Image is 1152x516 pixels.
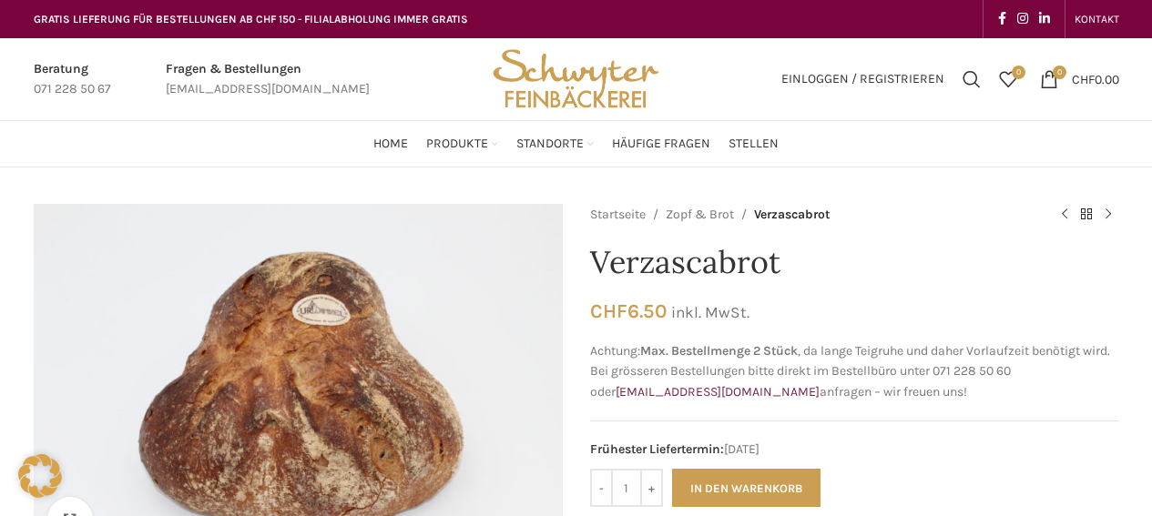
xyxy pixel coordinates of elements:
[616,384,820,400] a: [EMAIL_ADDRESS][DOMAIN_NAME]
[486,70,665,86] a: Site logo
[590,299,627,322] span: CHF
[729,126,779,162] a: Stellen
[590,205,646,225] a: Startseite
[486,38,665,120] img: Bäckerei Schwyter
[640,343,798,359] strong: Max. Bestellmenge 2 Stück
[993,6,1012,32] a: Facebook social link
[612,136,710,153] span: Häufige Fragen
[373,136,408,153] span: Home
[590,299,667,322] bdi: 6.50
[166,59,370,100] a: Infobox link
[1075,1,1119,37] a: KONTAKT
[516,126,594,162] a: Standorte
[590,440,1119,460] span: [DATE]
[1031,61,1128,97] a: 0 CHF0.00
[1097,204,1119,226] a: Next product
[590,244,1119,281] h1: Verzascabrot
[590,469,613,507] input: -
[754,205,830,225] span: Verzascabrot
[990,61,1026,97] a: 0
[953,61,990,97] a: Suchen
[34,13,468,25] span: GRATIS LIEFERUNG FÜR BESTELLUNGEN AB CHF 150 - FILIALABHOLUNG IMMER GRATIS
[612,126,710,162] a: Häufige Fragen
[1072,71,1095,86] span: CHF
[640,469,663,507] input: +
[590,441,724,457] span: Frühester Liefertermin:
[1012,6,1034,32] a: Instagram social link
[516,136,584,153] span: Standorte
[666,205,734,225] a: Zopf & Brot
[373,126,408,162] a: Home
[426,126,498,162] a: Produkte
[590,204,1035,226] nav: Breadcrumb
[613,469,640,507] input: Produktmenge
[25,126,1128,162] div: Main navigation
[781,73,944,86] span: Einloggen / Registrieren
[1072,71,1119,86] bdi: 0.00
[426,136,488,153] span: Produkte
[1034,6,1055,32] a: Linkedin social link
[590,341,1119,402] p: Achtung: , da lange Teigruhe und daher Vorlaufzeit benötigt wird. Bei grösseren Bestellungen bitt...
[1012,66,1025,79] span: 0
[34,59,111,100] a: Infobox link
[772,61,953,97] a: Einloggen / Registrieren
[1054,204,1076,226] a: Previous product
[1053,66,1066,79] span: 0
[1065,1,1128,37] div: Secondary navigation
[671,303,749,321] small: inkl. MwSt.
[1075,13,1119,25] span: KONTAKT
[729,136,779,153] span: Stellen
[672,469,821,507] button: In den Warenkorb
[990,61,1026,97] div: Meine Wunschliste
